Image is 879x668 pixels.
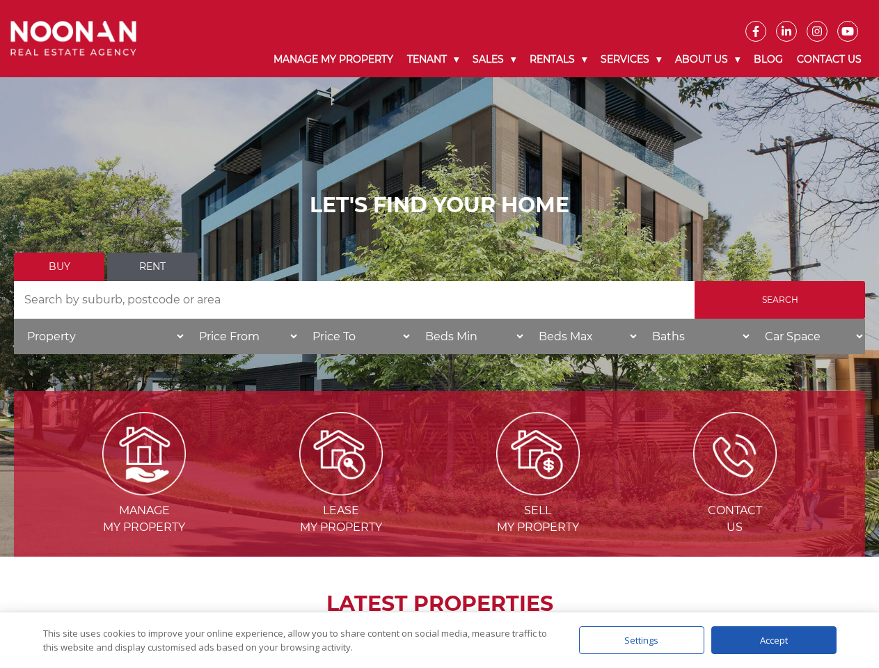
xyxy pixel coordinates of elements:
a: Manage my Property Managemy Property [47,446,241,534]
img: Manage my Property [102,412,186,495]
h1: LET'S FIND YOUR HOME [14,193,865,218]
a: Rentals [523,42,594,77]
div: Accept [711,626,837,654]
a: Services [594,42,668,77]
input: Search by suburb, postcode or area [14,281,695,319]
img: Sell my property [496,412,580,495]
a: Sales [466,42,523,77]
a: Contact Us [790,42,869,77]
a: Rent [107,253,198,281]
a: Manage My Property [267,42,400,77]
h2: LATEST PROPERTIES [49,591,830,617]
a: Tenant [400,42,466,77]
img: ICONS [693,412,777,495]
div: Settings [579,626,704,654]
a: Blog [747,42,790,77]
span: Manage my Property [47,502,241,536]
a: About Us [668,42,747,77]
a: ICONS ContactUs [638,446,832,534]
a: Buy [14,253,104,281]
span: Contact Us [638,502,832,536]
input: Search [695,281,865,319]
div: This site uses cookies to improve your online experience, allow you to share content on social me... [43,626,551,654]
a: Lease my property Leasemy Property [244,446,438,534]
img: Noonan Real Estate Agency [10,21,136,56]
img: Lease my property [299,412,383,495]
span: Sell my Property [441,502,635,536]
a: Sell my property Sellmy Property [441,446,635,534]
span: Lease my Property [244,502,438,536]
